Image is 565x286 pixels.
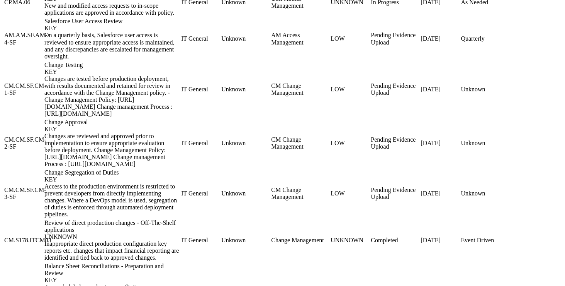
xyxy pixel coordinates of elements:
[44,233,180,240] div: UNKNOWN
[371,186,419,200] div: Pending Evidence Upload
[4,32,43,46] div: AM.AM.SF.AM-4-SF
[460,118,509,168] td: Unknown
[221,35,270,42] div: Unknown
[421,35,459,42] div: [DATE]
[44,32,180,60] div: On a quarterly basis, Salesforce user access is reviewed to ensure appropriate access is maintain...
[331,190,369,197] div: LOW
[4,236,43,243] div: CM.S178.ITCM03
[271,82,329,96] div: CM Change Management
[44,61,180,75] div: Change Testing
[181,118,220,168] td: IT General
[371,236,419,243] div: Completed
[271,136,329,150] div: CM Change Management
[4,136,43,150] div: CM.CM.SF.CM-2-SF
[44,240,180,261] div: Inappropriate direct production configuration key reports etc. changes that impact financial repo...
[331,35,369,42] div: LOW
[331,139,369,146] div: LOW
[181,219,220,261] td: IT General
[44,68,180,75] div: KEY
[371,32,419,46] div: Pending Evidence Upload
[181,61,220,117] td: IT General
[371,82,419,96] div: Pending Evidence Upload
[271,236,329,243] div: Change Management
[181,17,220,60] td: IT General
[221,86,270,92] div: Unknown
[460,17,509,60] td: Quarterly
[460,61,509,117] td: Unknown
[271,32,329,46] div: AM Access Management
[44,219,180,240] div: Review of direct production changes - Off-The-Shelf applications
[44,18,180,32] div: Salesforce User Access Review
[44,183,180,217] div: Access to the production environment is restricted to prevent developers from directly implementi...
[44,75,180,117] div: Changes are tested before production deployment, with results documented and retained for review ...
[331,86,369,92] div: LOW
[421,236,459,243] div: [DATE]
[44,169,180,183] div: Change Segregation of Duties
[221,236,270,243] div: Unknown
[44,25,180,32] div: KEY
[44,176,180,183] div: KEY
[421,190,459,197] div: [DATE]
[181,168,220,218] td: IT General
[371,136,419,150] div: Pending Evidence Upload
[460,219,509,261] td: Event Driven
[44,125,180,132] div: KEY
[271,186,329,200] div: CM Change Management
[4,82,43,96] div: CM.CM.SF.CM-1-SF
[44,132,180,167] div: Changes are reviewed and approved prior to implementation to ensure appropriate evaluation before...
[221,190,270,197] div: Unknown
[331,236,369,243] div: UNKNOWN
[44,262,180,283] div: Balance Sheet Reconciliations - Preparation and Review
[44,2,180,16] div: New and modified access requests to in-scope applications are approved in accordance with policy.
[460,168,509,218] td: Unknown
[44,276,180,283] div: KEY
[44,118,180,132] div: Change Approval
[421,86,459,92] div: [DATE]
[4,186,43,200] div: CM.CM.SF.CM-3-SF
[421,139,459,146] div: [DATE]
[221,139,270,146] div: Unknown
